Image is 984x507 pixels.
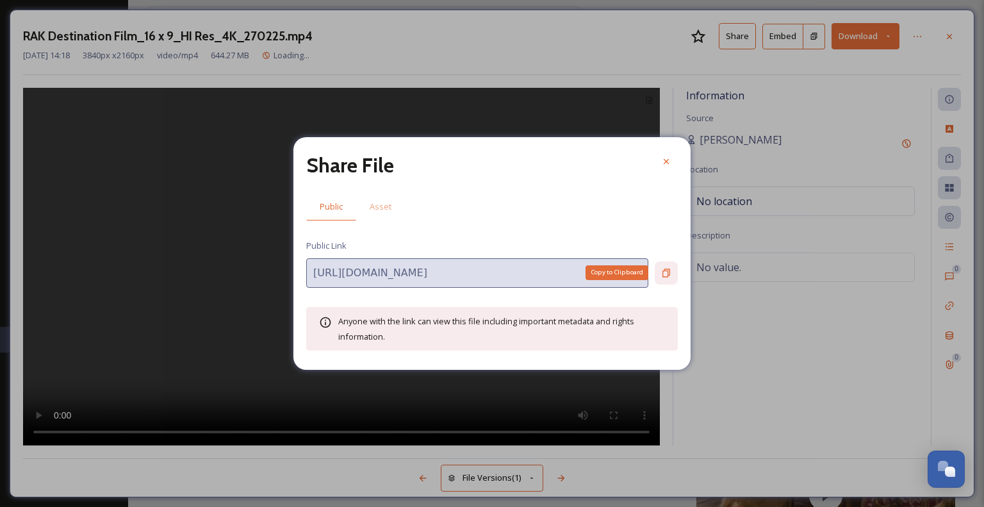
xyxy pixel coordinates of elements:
[320,201,343,213] span: Public
[306,240,347,252] span: Public Link
[338,315,634,342] span: Anyone with the link can view this file including important metadata and rights information.
[370,201,391,213] span: Asset
[928,451,965,488] button: Open Chat
[306,150,394,181] h2: Share File
[586,265,648,279] div: Copy to Clipboard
